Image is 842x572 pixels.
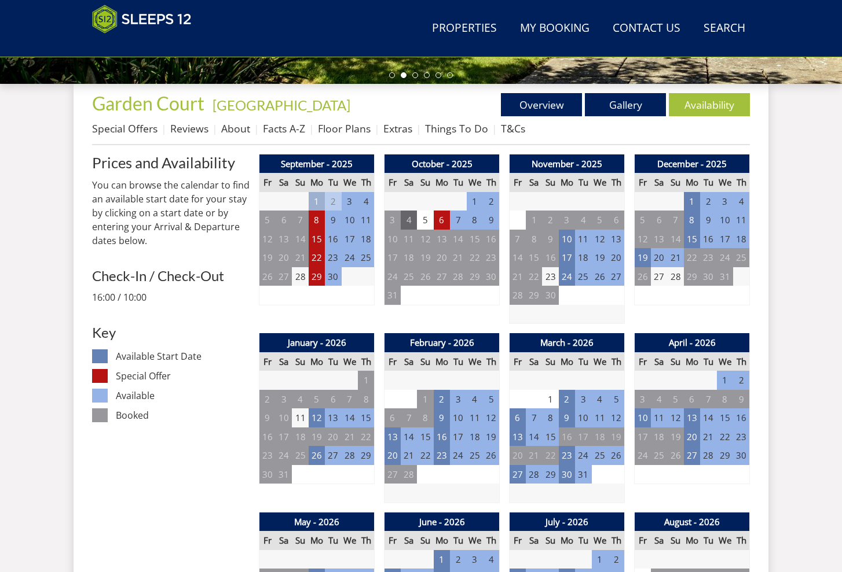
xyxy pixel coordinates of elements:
[542,408,558,427] td: 8
[501,121,525,135] a: T&Cs
[684,267,700,286] td: 29
[635,352,651,371] th: Fr
[92,154,250,171] a: Prices and Availability
[385,248,401,267] td: 17
[510,352,526,371] th: Fr
[635,390,651,409] td: 3
[342,352,358,371] th: We
[585,93,666,116] a: Gallery
[635,333,750,352] th: April - 2026
[92,178,250,248] p: You can browse the calendar to find an available start date for your stay by clicking on a start ...
[170,121,208,135] a: Reviews
[483,390,499,409] td: 5
[526,230,542,249] td: 8
[92,92,208,115] a: Garden Court
[276,427,292,446] td: 17
[651,427,667,446] td: 18
[276,408,292,427] td: 10
[417,230,433,249] td: 12
[309,211,325,230] td: 8
[467,408,483,427] td: 11
[417,408,433,427] td: 8
[575,267,591,286] td: 25
[358,211,374,230] td: 11
[526,211,542,230] td: 1
[325,211,341,230] td: 9
[700,173,716,192] th: Tu
[700,352,716,371] th: Tu
[635,408,651,427] td: 10
[483,408,499,427] td: 12
[434,230,450,249] td: 13
[450,408,466,427] td: 10
[559,173,575,192] th: Mo
[608,267,624,286] td: 27
[684,427,700,446] td: 20
[684,192,700,211] td: 1
[526,427,542,446] td: 14
[733,230,749,249] td: 18
[259,390,276,409] td: 2
[434,211,450,230] td: 6
[417,211,433,230] td: 5
[592,352,608,371] th: We
[608,211,624,230] td: 6
[651,230,667,249] td: 13
[383,121,412,135] a: Extras
[483,211,499,230] td: 9
[608,427,624,446] td: 19
[575,408,591,427] td: 10
[559,248,575,267] td: 17
[684,352,700,371] th: Mo
[309,192,325,211] td: 1
[635,427,651,446] td: 17
[575,230,591,249] td: 11
[309,230,325,249] td: 15
[434,408,450,427] td: 9
[292,267,308,286] td: 28
[700,248,716,267] td: 23
[515,16,594,42] a: My Booking
[575,248,591,267] td: 18
[717,192,733,211] td: 3
[325,352,341,371] th: Tu
[92,290,250,304] p: 16:00 / 10:00
[417,390,433,409] td: 1
[733,192,749,211] td: 4
[483,427,499,446] td: 19
[717,408,733,427] td: 15
[559,267,575,286] td: 24
[667,267,683,286] td: 28
[501,93,582,116] a: Overview
[667,390,683,409] td: 5
[651,390,667,409] td: 4
[467,267,483,286] td: 29
[292,427,308,446] td: 18
[684,173,700,192] th: Mo
[401,230,417,249] td: 11
[358,427,374,446] td: 22
[483,230,499,249] td: 16
[542,230,558,249] td: 9
[276,248,292,267] td: 20
[717,173,733,192] th: We
[559,211,575,230] td: 3
[276,267,292,286] td: 27
[434,248,450,267] td: 20
[450,390,466,409] td: 3
[385,173,401,192] th: Fr
[385,408,401,427] td: 6
[309,267,325,286] td: 29
[667,352,683,371] th: Su
[325,192,341,211] td: 2
[425,121,488,135] a: Things To Do
[700,390,716,409] td: 7
[92,92,204,115] span: Garden Court
[292,211,308,230] td: 7
[276,390,292,409] td: 3
[292,408,308,427] td: 11
[667,427,683,446] td: 19
[542,267,558,286] td: 23
[635,173,651,192] th: Fr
